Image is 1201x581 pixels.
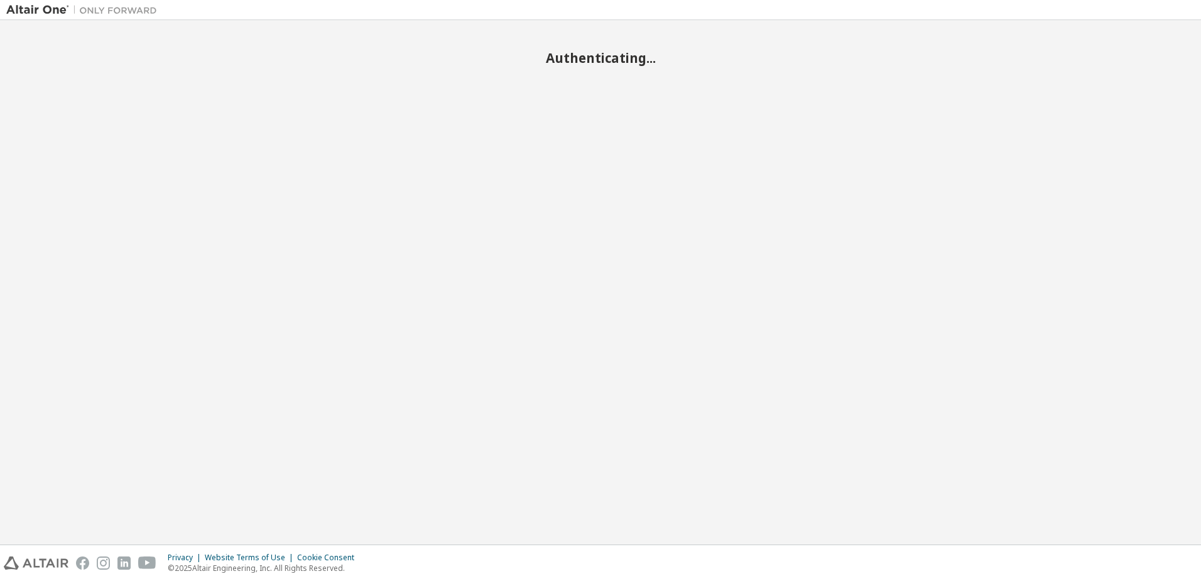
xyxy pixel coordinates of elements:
[117,556,131,570] img: linkedin.svg
[205,553,297,563] div: Website Terms of Use
[168,563,362,573] p: © 2025 Altair Engineering, Inc. All Rights Reserved.
[297,553,362,563] div: Cookie Consent
[6,50,1195,66] h2: Authenticating...
[97,556,110,570] img: instagram.svg
[168,553,205,563] div: Privacy
[138,556,156,570] img: youtube.svg
[4,556,68,570] img: altair_logo.svg
[76,556,89,570] img: facebook.svg
[6,4,163,16] img: Altair One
